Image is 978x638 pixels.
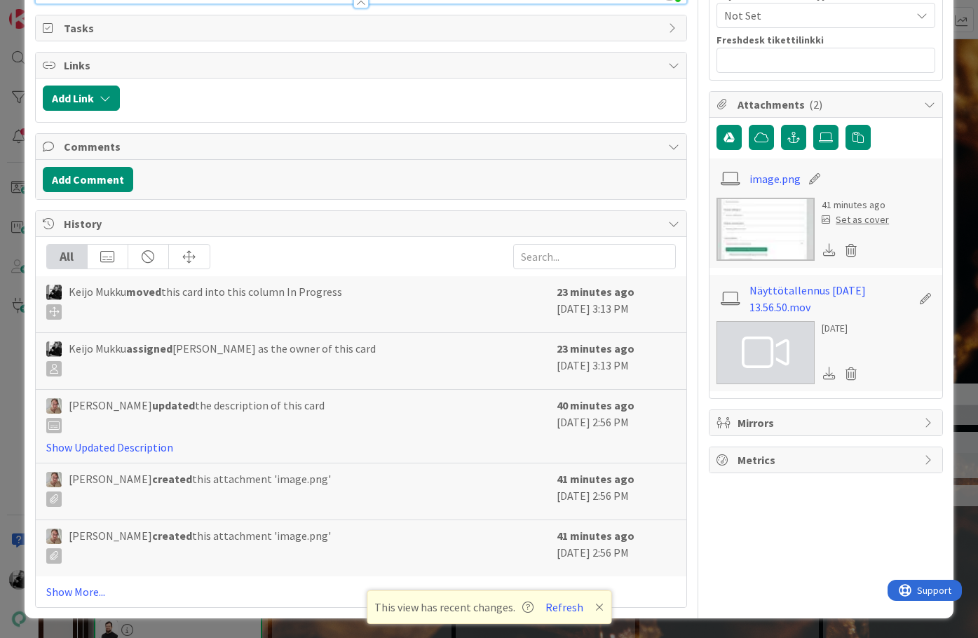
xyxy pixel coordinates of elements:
[738,414,917,431] span: Mirrors
[822,365,837,383] div: Download
[557,398,634,412] b: 40 minutes ago
[557,529,634,543] b: 41 minutes ago
[557,283,676,325] div: [DATE] 3:13 PM
[64,138,661,155] span: Comments
[69,527,331,564] span: [PERSON_NAME] this attachment 'image.png'
[749,170,801,187] a: image.png
[47,245,88,269] div: All
[822,198,889,212] div: 41 minutes ago
[46,583,676,600] a: Show More...
[46,341,62,357] img: KM
[557,397,676,456] div: [DATE] 2:56 PM
[46,398,62,414] img: SL
[374,599,534,616] span: This view has recent changes.
[152,398,195,412] b: updated
[738,96,917,113] span: Attachments
[716,35,935,45] div: Freshdesk tikettilinkki
[822,321,862,336] div: [DATE]
[69,397,325,433] span: [PERSON_NAME] the description of this card
[69,340,376,376] span: Keijo Mukku [PERSON_NAME] as the owner of this card
[809,97,822,111] span: ( 2 )
[557,472,634,486] b: 41 minutes ago
[43,167,133,192] button: Add Comment
[822,241,837,259] div: Download
[69,470,331,507] span: [PERSON_NAME] this attachment 'image.png'
[557,527,676,569] div: [DATE] 2:56 PM
[46,529,62,544] img: SL
[46,472,62,487] img: SL
[738,452,917,468] span: Metrics
[152,529,192,543] b: created
[126,285,161,299] b: moved
[46,440,173,454] a: Show Updated Description
[513,244,676,269] input: Search...
[557,285,634,299] b: 23 minutes ago
[724,7,911,24] span: Not Set
[69,283,342,320] span: Keijo Mukku this card into this column In Progress
[749,282,912,315] a: Näyttötallennus [DATE] 13.56.50.mov
[29,2,64,19] span: Support
[557,470,676,513] div: [DATE] 2:56 PM
[126,341,172,355] b: assigned
[541,598,588,616] button: Refresh
[557,341,634,355] b: 23 minutes ago
[822,212,889,227] div: Set as cover
[43,86,120,111] button: Add Link
[64,20,661,36] span: Tasks
[152,472,192,486] b: created
[46,285,62,300] img: KM
[64,215,661,232] span: History
[557,340,676,382] div: [DATE] 3:13 PM
[64,57,661,74] span: Links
